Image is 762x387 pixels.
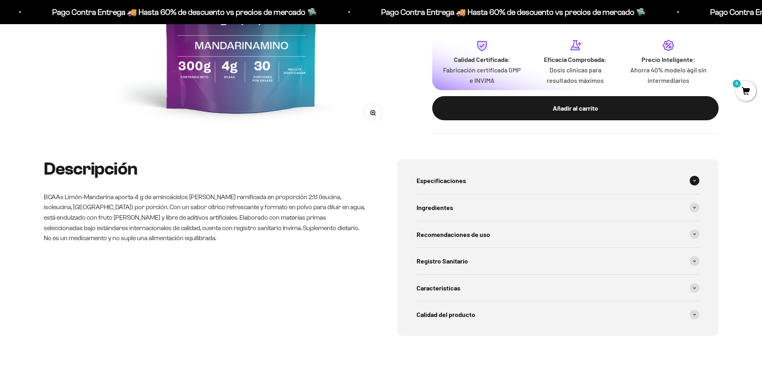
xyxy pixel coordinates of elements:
span: Caracteristicas [417,283,460,293]
summary: Ingredientes [417,194,699,221]
span: Calidad del producto [417,309,475,320]
p: BCAAs Limón-Mandarina aporta 4 g de aminoácidos [PERSON_NAME] ramificada en proporción 2:1:1 (leu... [44,192,365,243]
span: Especificaciones [417,175,466,186]
p: Pago Contra Entrega 🚚 Hasta 60% de descuento vs precios de mercado 🛸 [35,6,300,19]
summary: Calidad del producto [417,301,699,328]
summary: Recomendaciones de uso [417,221,699,248]
summary: Registro Sanitario [417,248,699,274]
p: Dosis clínicas para resultados máximos [535,65,615,85]
strong: Precio Inteligente: [641,56,695,64]
strong: Calidad Certificada: [454,56,510,64]
strong: Eficacia Comprobada: [544,56,607,64]
summary: Especificaciones [417,167,699,194]
p: Fabricación certificada GMP e INVIMA [442,65,522,85]
h2: Descripción [44,159,365,179]
p: Pago Contra Entrega 🚚 Hasta 60% de descuento vs precios de mercado 🛸 [364,6,629,19]
a: 0 [736,87,756,96]
button: Añadir al carrito [432,96,719,120]
span: Registro Sanitario [417,256,468,266]
mark: 0 [732,79,742,89]
div: Añadir al carrito [448,103,703,114]
span: Recomendaciones de uso [417,229,490,240]
span: Ingredientes [417,202,453,213]
p: Ahorra 40% modelo ágil sin intermediarios [628,65,709,85]
summary: Caracteristicas [417,275,699,301]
